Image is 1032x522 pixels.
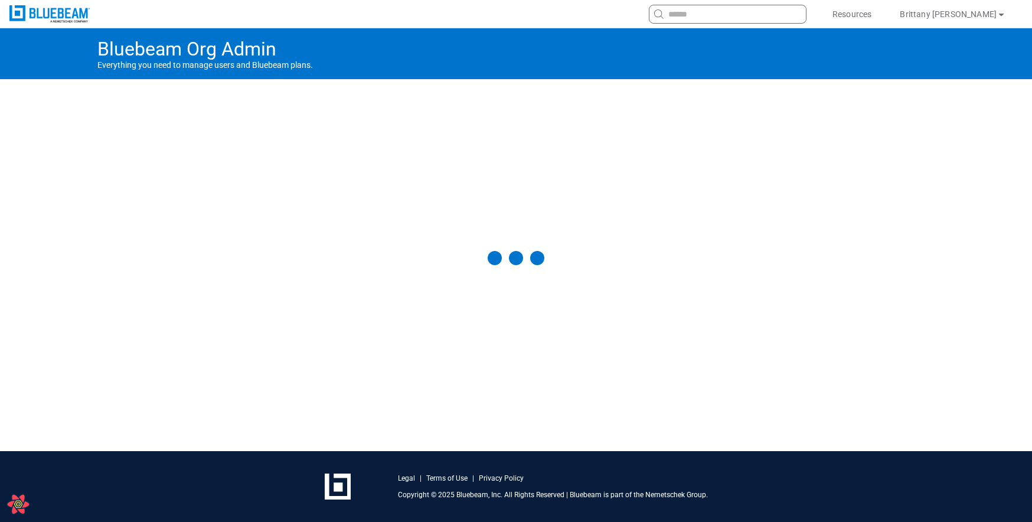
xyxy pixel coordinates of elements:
[479,474,524,483] a: Privacy Policy
[886,5,1020,24] button: Brittany [PERSON_NAME]
[6,492,30,516] button: Open React Query Devtools
[97,38,935,60] h1: Bluebeam Org Admin
[398,474,415,483] a: Legal
[9,5,90,22] img: Bluebeam, Inc.
[398,474,524,483] div: | |
[426,474,468,483] a: Terms of Use
[488,251,544,265] div: undefined
[818,5,886,24] button: Resources
[398,490,708,500] p: Copyright © 2025 Bluebeam, Inc. All Rights Reserved | Bluebeam is part of the Nemetschek Group.
[88,28,944,79] div: Everything you need to manage users and Bluebeam plans.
